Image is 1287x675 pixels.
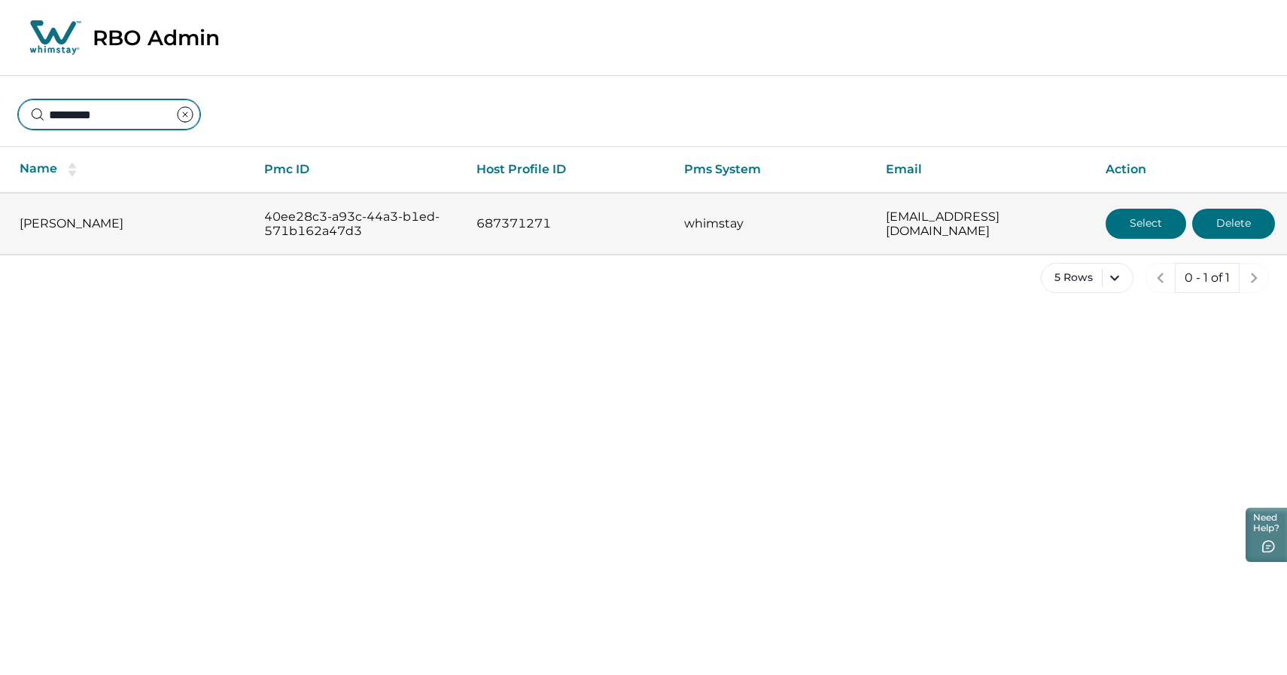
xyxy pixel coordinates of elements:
p: [EMAIL_ADDRESS][DOMAIN_NAME] [886,209,1082,239]
p: whimstay [684,216,862,231]
button: next page [1239,263,1269,293]
th: Host Profile ID [464,147,672,193]
p: 687371271 [476,216,660,231]
button: previous page [1146,263,1176,293]
th: Pmc ID [252,147,464,193]
p: RBO Admin [93,25,220,50]
button: Select [1106,209,1186,239]
th: Action [1094,147,1287,193]
button: Delete [1192,209,1275,239]
th: Email [874,147,1094,193]
th: Pms System [672,147,874,193]
p: [PERSON_NAME] [20,216,240,231]
button: 0 - 1 of 1 [1175,263,1240,293]
button: clear input [170,99,200,130]
button: 5 Rows [1041,263,1133,293]
p: 40ee28c3-a93c-44a3-b1ed-571b162a47d3 [264,209,452,239]
button: sorting [57,162,87,177]
p: 0 - 1 of 1 [1185,270,1230,286]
